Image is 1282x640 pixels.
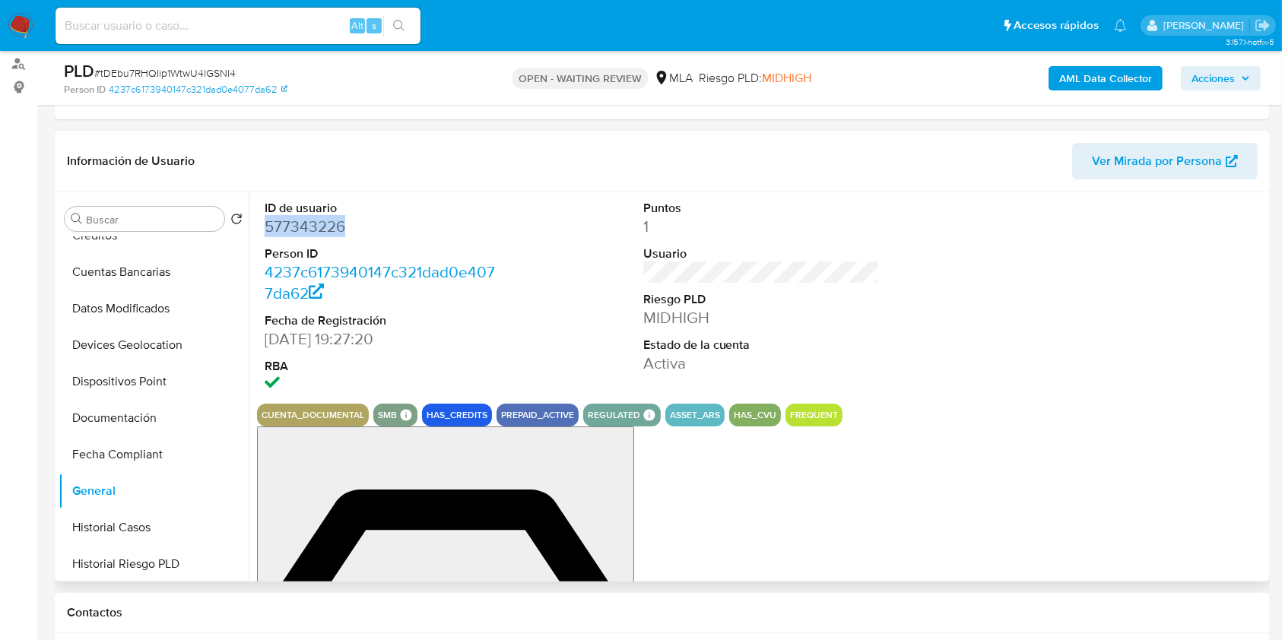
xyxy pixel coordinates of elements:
[512,68,648,89] p: OPEN - WAITING REVIEW
[670,412,720,418] button: asset_ars
[699,70,811,87] span: Riesgo PLD:
[1181,66,1261,90] button: Acciones
[1226,36,1274,48] span: 3.157.1-hotfix-5
[64,59,94,83] b: PLD
[643,291,881,308] dt: Riesgo PLD
[734,412,776,418] button: has_cvu
[59,327,249,363] button: Devices Geolocation
[71,213,83,225] button: Buscar
[427,412,487,418] button: has_credits
[378,412,397,418] button: smb
[1014,17,1099,33] span: Accesos rápidos
[790,412,838,418] button: frequent
[59,290,249,327] button: Datos Modificados
[59,400,249,436] button: Documentación
[59,546,249,582] button: Historial Riesgo PLD
[265,200,502,217] dt: ID de usuario
[643,216,881,237] dd: 1
[59,509,249,546] button: Historial Casos
[94,65,236,81] span: # tDEbu7RHQIip1WtwU4lGSNl4
[1072,143,1258,179] button: Ver Mirada por Persona
[643,337,881,353] dt: Estado de la cuenta
[1059,66,1152,90] b: AML Data Collector
[230,213,243,230] button: Volver al orden por defecto
[265,261,495,304] a: 4237c6173940147c321dad0e4077da62
[56,16,420,36] input: Buscar usuario o caso...
[1255,17,1271,33] a: Salir
[1049,66,1163,90] button: AML Data Collector
[383,15,414,36] button: search-icon
[501,412,574,418] button: prepaid_active
[1092,143,1222,179] span: Ver Mirada por Persona
[265,216,502,237] dd: 577343226
[59,436,249,473] button: Fecha Compliant
[643,307,881,328] dd: MIDHIGH
[67,154,195,169] h1: Información de Usuario
[762,69,811,87] span: MIDHIGH
[59,254,249,290] button: Cuentas Bancarias
[643,200,881,217] dt: Puntos
[86,213,218,227] input: Buscar
[372,18,376,33] span: s
[265,328,502,350] dd: [DATE] 19:27:20
[1192,66,1235,90] span: Acciones
[643,353,881,374] dd: Activa
[654,70,693,87] div: MLA
[351,18,363,33] span: Alt
[109,83,287,97] a: 4237c6173940147c321dad0e4077da62
[1114,19,1127,32] a: Notificaciones
[64,83,106,97] b: Person ID
[265,312,502,329] dt: Fecha de Registración
[262,412,364,418] button: cuenta_documental
[59,363,249,400] button: Dispositivos Point
[1163,18,1249,33] p: agustina.viggiano@mercadolibre.com
[588,412,640,418] button: regulated
[643,246,881,262] dt: Usuario
[67,605,1258,620] h1: Contactos
[265,358,502,375] dt: RBA
[265,246,502,262] dt: Person ID
[59,473,249,509] button: General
